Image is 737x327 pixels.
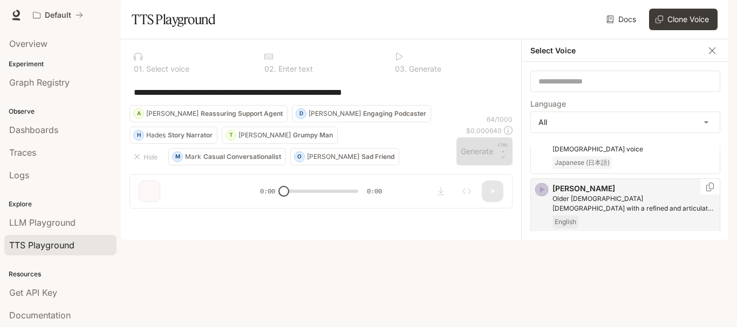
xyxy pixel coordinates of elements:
[185,154,201,160] p: Mark
[132,9,215,30] h1: TTS Playground
[264,65,276,73] p: 0 2 .
[296,105,306,122] div: D
[604,9,640,30] a: Docs
[307,154,359,160] p: [PERSON_NAME]
[173,148,182,165] div: M
[487,115,513,124] p: 64 / 1000
[705,183,715,191] button: Copy Voice ID
[168,148,286,165] button: MMarkCasual Conversationalist
[134,65,144,73] p: 0 1 .
[290,148,399,165] button: O[PERSON_NAME]Sad Friend
[552,215,578,228] span: English
[222,127,338,144] button: T[PERSON_NAME]Grumpy Man
[531,112,720,133] div: All
[361,154,394,160] p: Sad Friend
[134,105,144,122] div: A
[238,132,291,138] p: [PERSON_NAME]
[168,132,213,138] p: Story Narrator
[146,110,199,117] p: [PERSON_NAME]
[201,110,283,117] p: Reassuring Support Agent
[226,127,236,144] div: T
[466,126,502,135] p: $ 0.000640
[407,65,441,73] p: Generate
[129,127,217,144] button: HHadesStory Narrator
[530,100,566,108] p: Language
[276,65,313,73] p: Enter text
[552,194,715,213] p: Older British male with a refined and articulate voice
[129,148,164,165] button: Hide
[28,4,88,26] button: All workspaces
[395,65,407,73] p: 0 3 .
[144,65,189,73] p: Select voice
[134,127,144,144] div: H
[293,132,333,138] p: Grumpy Man
[129,105,288,122] button: A[PERSON_NAME]Reassuring Support Agent
[45,11,71,20] p: Default
[309,110,361,117] p: [PERSON_NAME]
[552,156,612,169] span: Japanese (日本語)
[552,183,715,194] p: [PERSON_NAME]
[295,148,304,165] div: O
[146,132,166,138] p: Hades
[292,105,431,122] button: D[PERSON_NAME]Engaging Podcaster
[363,110,426,117] p: Engaging Podcaster
[649,9,718,30] button: Clone Voice
[203,154,281,160] p: Casual Conversationalist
